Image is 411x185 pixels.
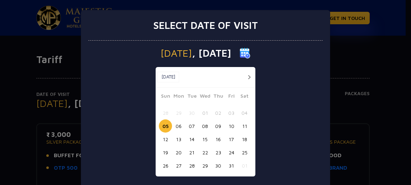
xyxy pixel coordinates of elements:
[212,119,225,133] button: 09
[212,133,225,146] button: 16
[172,133,185,146] button: 13
[159,106,172,119] button: 28
[198,106,212,119] button: 01
[172,146,185,159] button: 20
[212,92,225,102] span: Thu
[225,92,238,102] span: Fri
[198,119,212,133] button: 08
[198,92,212,102] span: Wed
[185,106,198,119] button: 30
[157,72,179,82] button: [DATE]
[238,92,251,102] span: Sat
[238,146,251,159] button: 25
[185,133,198,146] button: 14
[185,92,198,102] span: Tue
[238,133,251,146] button: 18
[172,106,185,119] button: 29
[238,106,251,119] button: 04
[225,146,238,159] button: 24
[159,92,172,102] span: Sun
[212,106,225,119] button: 02
[238,159,251,172] button: 01
[172,159,185,172] button: 27
[159,146,172,159] button: 19
[159,133,172,146] button: 12
[225,159,238,172] button: 31
[185,119,198,133] button: 07
[212,146,225,159] button: 23
[153,19,258,31] h3: Select date of visit
[159,119,172,133] button: 05
[172,119,185,133] button: 06
[240,48,250,58] img: calender icon
[198,133,212,146] button: 15
[212,159,225,172] button: 30
[185,146,198,159] button: 21
[172,92,185,102] span: Mon
[225,119,238,133] button: 10
[225,106,238,119] button: 03
[185,159,198,172] button: 28
[238,119,251,133] button: 11
[192,48,231,58] span: , [DATE]
[198,159,212,172] button: 29
[225,133,238,146] button: 17
[161,48,192,58] span: [DATE]
[198,146,212,159] button: 22
[159,159,172,172] button: 26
